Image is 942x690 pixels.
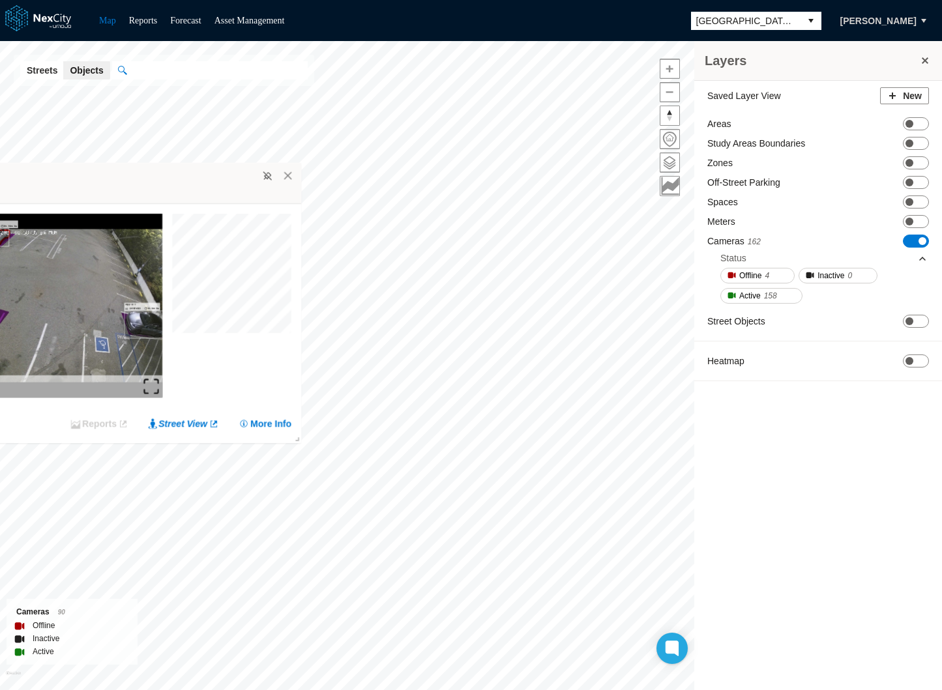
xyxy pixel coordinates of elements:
[764,289,777,302] span: 158
[840,14,917,27] span: [PERSON_NAME]
[16,605,128,619] div: Cameras
[170,16,201,25] a: Forecast
[58,609,65,616] span: 90
[214,16,285,25] a: Asset Management
[27,64,57,77] span: Streets
[720,268,795,283] button: Offline4
[660,152,680,173] button: Layers management
[239,417,291,430] button: More Info
[880,87,929,104] button: New
[63,61,110,79] button: Objects
[99,16,116,25] a: Map
[250,417,291,430] span: More Info
[33,632,59,645] label: Inactive
[129,16,158,25] a: Reports
[263,171,272,180] img: svg%3e
[748,237,761,246] span: 162
[705,51,919,70] h3: Layers
[720,288,802,304] button: Active158
[282,170,294,182] button: Close popup
[660,82,680,102] button: Zoom out
[848,269,853,282] span: 0
[707,354,744,367] label: Heatmap
[696,14,795,27] span: [GEOGRAPHIC_DATA][PERSON_NAME]
[660,83,679,102] span: Zoom out
[720,252,746,265] div: Status
[6,671,21,686] a: Mapbox homepage
[707,137,805,150] label: Study Areas Boundaries
[20,61,64,79] button: Streets
[660,106,679,125] span: Reset bearing to north
[660,59,680,79] button: Zoom in
[720,248,928,268] div: Status
[827,10,930,32] button: [PERSON_NAME]
[148,417,219,430] a: Street View
[707,117,731,130] label: Areas
[707,235,761,248] label: Cameras
[707,195,738,208] label: Spaces
[660,176,680,196] button: Key metrics
[707,215,735,228] label: Meters
[660,59,679,78] span: Zoom in
[33,645,54,658] label: Active
[903,89,922,102] span: New
[801,12,821,30] button: select
[817,269,844,282] span: Inactive
[707,156,733,169] label: Zones
[799,268,877,283] button: Inactive0
[707,89,781,102] label: Saved Layer View
[707,315,765,328] label: Street Objects
[143,379,159,394] img: expand
[660,129,680,149] button: Home
[33,619,55,632] label: Offline
[158,417,207,430] span: Street View
[660,106,680,126] button: Reset bearing to north
[172,214,291,333] canvas: Map
[707,176,780,189] label: Off-Street Parking
[70,64,103,77] span: Objects
[765,269,769,282] span: 4
[739,269,761,282] span: Offline
[739,289,761,302] span: Active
